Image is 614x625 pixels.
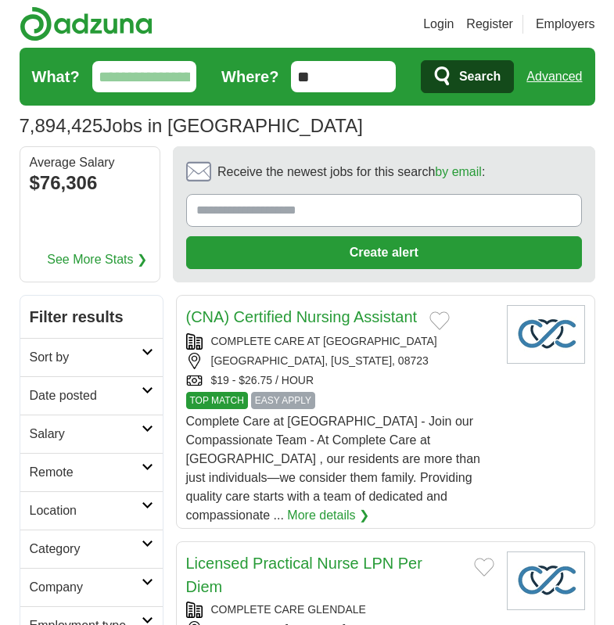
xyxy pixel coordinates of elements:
a: Category [20,530,163,568]
a: Employers [536,15,595,34]
h2: Location [30,501,142,520]
div: COMPLETE CARE AT [GEOGRAPHIC_DATA] [186,333,494,350]
a: by email [435,165,482,178]
div: COMPLETE CARE GLENDALE [186,602,494,618]
a: Sort by [20,338,163,376]
a: Date posted [20,376,163,415]
a: Login [423,15,454,34]
div: $76,306 [30,169,150,197]
h2: Filter results [20,296,163,338]
h2: Remote [30,463,142,482]
div: [GEOGRAPHIC_DATA], [US_STATE], 08723 [186,353,494,369]
a: See More Stats ❯ [47,250,147,269]
a: Salary [20,415,163,453]
a: Remote [20,453,163,491]
h2: Date posted [30,386,142,405]
img: Adzuna logo [20,6,153,41]
a: Advanced [526,61,582,92]
a: Register [466,15,513,34]
img: Company logo [507,551,585,610]
a: More details ❯ [287,506,369,525]
h2: Category [30,540,142,559]
span: Search [459,61,501,92]
button: Add to favorite jobs [474,558,494,577]
h2: Sort by [30,348,142,367]
span: TOP MATCH [186,392,248,409]
div: $19 - $26.75 / HOUR [186,372,494,389]
a: (CNA) Certified Nursing Assistant [186,308,418,325]
label: Where? [221,65,278,88]
h1: Jobs in [GEOGRAPHIC_DATA] [20,115,363,136]
h2: Company [30,578,142,597]
a: Licensed Practical Nurse LPN Per Diem [186,555,422,595]
label: What? [32,65,80,88]
div: Average Salary [30,156,150,169]
a: Location [20,491,163,530]
a: Company [20,568,163,606]
button: Add to favorite jobs [429,311,450,330]
span: Receive the newest jobs for this search : [217,163,485,181]
button: Search [421,60,514,93]
span: 7,894,425 [20,112,103,140]
h2: Salary [30,425,142,444]
span: EASY APPLY [251,392,315,409]
button: Create alert [186,236,582,269]
span: Complete Care at [GEOGRAPHIC_DATA] - Join our Compassionate Team - At Complete Care at [GEOGRAPHI... [186,415,480,522]
img: Company logo [507,305,585,364]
